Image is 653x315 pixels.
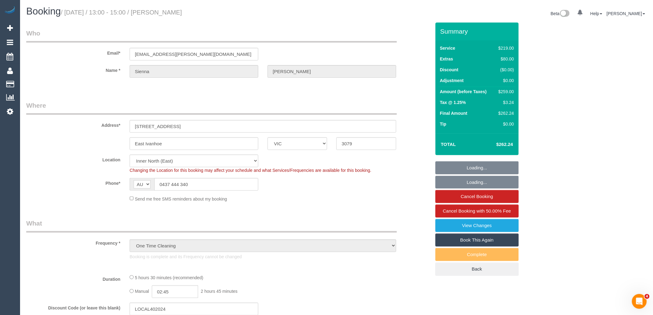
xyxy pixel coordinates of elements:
label: Email* [22,48,125,56]
small: / [DATE] / 13:00 - 15:00 / [PERSON_NAME] [61,9,182,16]
span: Manual [135,289,149,294]
legend: What [26,219,397,233]
img: New interface [559,10,570,18]
label: Discount [440,67,459,73]
label: Final Amount [440,110,468,116]
span: Changing the Location for this booking may affect your schedule and what Services/Frequencies are... [130,168,371,173]
label: Location [22,155,125,163]
legend: Where [26,101,397,115]
input: Last Name* [268,65,396,78]
a: Cancel Booking [435,190,519,203]
h3: Summary [440,28,516,35]
label: Tip [440,121,447,127]
iframe: Intercom live chat [632,294,647,309]
label: Discount Code (or leave this blank) [22,303,125,311]
div: $262.24 [496,110,514,116]
label: Name * [22,65,125,73]
input: Post Code* [336,137,396,150]
label: Extras [440,56,453,62]
div: $0.00 [496,121,514,127]
a: [PERSON_NAME] [607,11,645,16]
label: Phone* [22,178,125,186]
div: $80.00 [496,56,514,62]
div: $219.00 [496,45,514,51]
legend: Who [26,29,397,43]
a: Help [590,11,602,16]
div: $0.00 [496,77,514,84]
span: 5 hours 30 minutes (recommended) [135,275,203,280]
a: Book This Again [435,234,519,247]
a: View Changes [435,219,519,232]
span: 4 [645,294,650,299]
a: Beta [551,11,570,16]
input: Suburb* [130,137,258,150]
strong: Total [441,142,456,147]
label: Frequency * [22,238,125,246]
span: Booking [26,6,61,17]
label: Tax @ 1.25% [440,99,466,106]
span: Cancel Booking with 50.00% Fee [443,208,511,213]
p: Booking is complete and its Frequency cannot be changed [130,254,396,260]
span: Send me free SMS reminders about my booking [135,196,227,201]
input: Email* [130,48,258,60]
img: Automaid Logo [4,6,16,15]
span: 2 hours 45 minutes [201,289,238,294]
label: Amount (before Taxes) [440,89,487,95]
label: Service [440,45,455,51]
input: First Name* [130,65,258,78]
div: ($0.00) [496,67,514,73]
input: Phone* [154,178,258,191]
div: $259.00 [496,89,514,95]
h4: $262.24 [478,142,513,147]
a: Cancel Booking with 50.00% Fee [435,205,519,218]
label: Adjustment [440,77,464,84]
label: Duration [22,274,125,282]
label: Address* [22,120,125,128]
div: $3.24 [496,99,514,106]
a: Back [435,263,519,276]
